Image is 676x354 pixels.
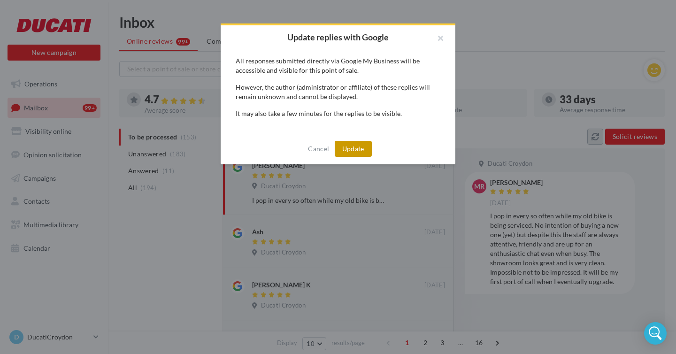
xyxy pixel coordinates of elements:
[236,109,440,118] div: It may also take a few minutes for the replies to be visible.
[644,322,667,345] div: Open Intercom Messenger
[304,143,333,154] button: Cancel
[236,83,440,101] div: However, the author (administrator or affiliate) of these replies will remain unknown and cannot ...
[236,57,420,74] span: All responses submitted directly via Google My Business will be accessible and visible for this p...
[335,141,372,157] button: Update
[236,33,440,41] h2: Update replies with Google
